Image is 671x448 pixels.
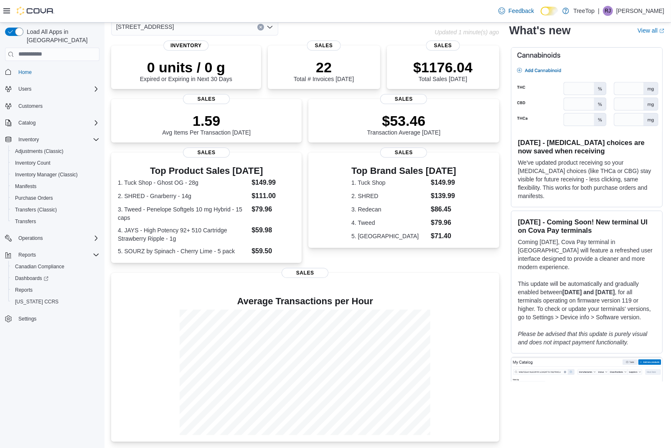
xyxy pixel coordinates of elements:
[23,28,99,44] span: Load All Apps in [GEOGRAPHIC_DATA]
[12,158,99,168] span: Inventory Count
[15,67,35,77] a: Home
[294,59,354,76] p: 22
[562,289,615,295] strong: [DATE] and [DATE]
[252,225,295,235] dd: $59.98
[616,6,664,16] p: [PERSON_NAME]
[12,158,54,168] a: Inventory Count
[2,100,103,112] button: Customers
[351,166,456,176] h3: Top Brand Sales [DATE]
[307,41,341,51] span: Sales
[15,183,36,190] span: Manifests
[12,146,99,156] span: Adjustments (Classic)
[2,134,103,145] button: Inventory
[252,246,295,256] dd: $59.50
[18,103,43,109] span: Customers
[12,285,99,295] span: Reports
[2,249,103,261] button: Reports
[118,247,248,255] dt: 5. SOURZ by Spinach - Cherry Lime - 5 pack
[8,216,103,227] button: Transfers
[2,313,103,325] button: Settings
[183,148,230,158] span: Sales
[2,232,103,244] button: Operations
[12,216,39,227] a: Transfers
[15,101,99,111] span: Customers
[598,6,600,16] p: |
[12,181,40,191] a: Manifests
[8,284,103,296] button: Reports
[367,112,441,136] div: Transaction Average [DATE]
[15,250,99,260] span: Reports
[351,205,427,214] dt: 3. Redecan
[8,169,103,181] button: Inventory Manager (Classic)
[351,192,427,200] dt: 2. SHRED
[2,83,103,95] button: Users
[573,6,595,16] p: TreeTop
[8,145,103,157] button: Adjustments (Classic)
[140,59,232,82] div: Expired or Expiring in Next 30 Days
[413,59,473,76] p: $1176.04
[12,297,99,307] span: Washington CCRS
[495,3,537,19] a: Feedback
[351,219,427,227] dt: 4. Tweed
[15,171,78,178] span: Inventory Manager (Classic)
[508,7,534,15] span: Feedback
[8,181,103,192] button: Manifests
[15,314,40,324] a: Settings
[18,252,36,258] span: Reports
[12,146,67,156] a: Adjustments (Classic)
[518,238,656,271] p: Coming [DATE], Cova Pay terminal in [GEOGRAPHIC_DATA] will feature a refreshed user interface des...
[18,235,43,242] span: Operations
[12,273,99,283] span: Dashboards
[351,178,427,187] dt: 1. Tuck Shop
[351,232,427,240] dt: 5. [GEOGRAPHIC_DATA]
[431,178,456,188] dd: $149.99
[12,170,81,180] a: Inventory Manager (Classic)
[282,268,328,278] span: Sales
[15,101,46,111] a: Customers
[518,138,656,155] h3: [DATE] - [MEDICAL_DATA] choices are now saved when receiving
[118,226,248,243] dt: 4. JAYS - High Potency 92+ 510 Cartridge Strawberry Ripple - 1g
[541,7,558,15] input: Dark Mode
[2,117,103,129] button: Catalog
[413,59,473,82] div: Total Sales [DATE]
[252,178,295,188] dd: $149.99
[518,158,656,200] p: We've updated product receiving so your [MEDICAL_DATA] choices (like THCa or CBG) stay visible fo...
[162,112,251,136] div: Avg Items Per Transaction [DATE]
[431,191,456,201] dd: $139.99
[12,205,99,215] span: Transfers (Classic)
[12,193,56,203] a: Purchase Orders
[2,66,103,78] button: Home
[15,135,42,145] button: Inventory
[509,24,571,37] h2: What's new
[12,193,99,203] span: Purchase Orders
[518,331,648,346] em: Please be advised that this update is purely visual and does not impact payment functionality.
[380,94,427,104] span: Sales
[15,263,64,270] span: Canadian Compliance
[118,296,493,306] h4: Average Transactions per Hour
[294,59,354,82] div: Total # Invoices [DATE]
[15,195,53,201] span: Purchase Orders
[426,41,460,51] span: Sales
[15,118,99,128] span: Catalog
[15,233,99,243] span: Operations
[659,28,664,33] svg: External link
[18,316,36,322] span: Settings
[435,29,499,36] p: Updated 1 minute(s) ago
[15,275,48,282] span: Dashboards
[18,86,31,92] span: Users
[431,218,456,228] dd: $79.96
[431,204,456,214] dd: $86.45
[8,272,103,284] a: Dashboards
[380,148,427,158] span: Sales
[15,233,46,243] button: Operations
[18,120,36,126] span: Catalog
[17,7,54,15] img: Cova
[15,287,33,293] span: Reports
[15,218,36,225] span: Transfers
[183,94,230,104] span: Sales
[8,157,103,169] button: Inventory Count
[8,296,103,308] button: [US_STATE] CCRS
[5,63,99,347] nav: Complex example
[12,170,99,180] span: Inventory Manager (Classic)
[15,313,99,324] span: Settings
